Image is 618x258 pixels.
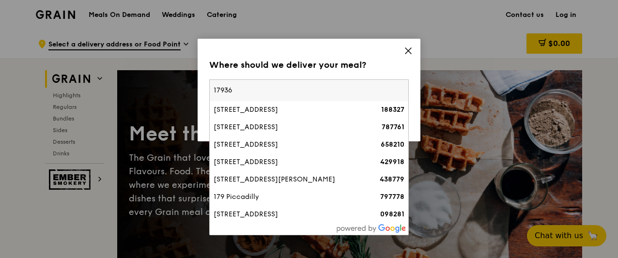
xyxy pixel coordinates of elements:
[380,175,404,183] strong: 438779
[214,192,357,202] div: 179 Piccadilly
[381,106,404,114] strong: 188327
[214,122,357,132] div: [STREET_ADDRESS]
[381,140,404,149] strong: 658210
[382,123,404,131] strong: 787761
[380,158,404,166] strong: 429918
[214,210,357,219] div: [STREET_ADDRESS]
[214,105,357,115] div: [STREET_ADDRESS]
[214,140,357,150] div: [STREET_ADDRESS]
[380,210,404,218] strong: 098281
[209,58,409,72] div: Where should we deliver your meal?
[380,193,404,201] strong: 797778
[337,224,406,233] img: powered-by-google.60e8a832.png
[214,175,357,184] div: [STREET_ADDRESS][PERSON_NAME]
[214,157,357,167] div: [STREET_ADDRESS]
